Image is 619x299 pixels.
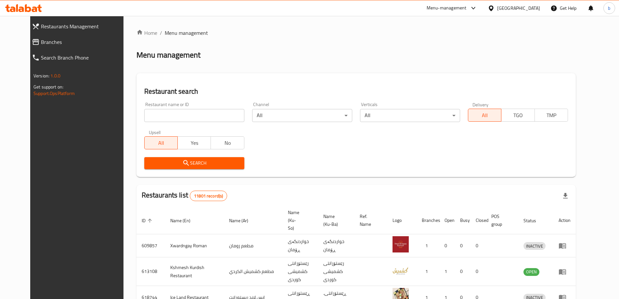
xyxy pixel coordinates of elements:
[27,50,134,65] a: Search Branch Phone
[41,22,128,30] span: Restaurants Management
[523,242,546,250] span: INACTIVE
[504,111,532,120] span: TGO
[149,159,239,167] span: Search
[608,5,610,12] span: b
[318,257,355,286] td: رێستۆرانتی کشمیشى كوردى
[142,217,154,224] span: ID
[165,234,224,257] td: Xwardngay Roman
[149,130,161,134] label: Upsell
[144,157,244,169] button: Search
[323,212,347,228] span: Name (Ku-Ba)
[27,34,134,50] a: Branches
[283,257,318,286] td: رێستۆرانتی کشمیشى كوردى
[136,29,576,37] nav: breadcrumb
[472,102,489,107] label: Delivery
[523,268,539,276] span: OPEN
[439,257,455,286] td: 1
[455,234,471,257] td: 0
[417,234,439,257] td: 1
[471,257,486,286] td: 0
[393,236,409,252] img: Xwardngay Roman
[417,257,439,286] td: 1
[50,72,60,80] span: 1.0.0
[360,109,460,122] div: All
[252,109,352,122] div: All
[27,19,134,34] a: Restaurants Management
[491,212,510,228] span: POS group
[33,83,63,91] span: Get support on:
[387,207,417,234] th: Logo
[288,209,310,232] span: Name (Ku-So)
[537,111,565,120] span: TMP
[439,207,455,234] th: Open
[136,29,157,37] a: Home
[535,109,568,122] button: TMP
[160,29,162,37] li: /
[523,217,545,224] span: Status
[177,136,211,149] button: Yes
[360,212,380,228] span: Ref. Name
[136,234,165,257] td: 609857
[224,257,283,286] td: مطعم كشميش الكردي
[439,234,455,257] td: 0
[393,262,409,279] img: Kshmesh Kurdish Restaurant
[497,5,540,12] div: [GEOGRAPHIC_DATA]
[468,109,501,122] button: All
[136,257,165,286] td: 613108
[455,207,471,234] th: Busy
[165,257,224,286] td: Kshmesh Kurdish Restaurant
[471,111,499,120] span: All
[553,207,576,234] th: Action
[211,136,244,149] button: No
[180,138,208,148] span: Yes
[170,217,199,224] span: Name (En)
[471,234,486,257] td: 0
[558,188,573,204] div: Export file
[144,109,244,122] input: Search for restaurant name or ID..
[559,242,571,250] div: Menu
[523,268,539,276] div: OPEN
[283,234,318,257] td: خواردنگەی ڕۆمان
[559,268,571,276] div: Menu
[147,138,175,148] span: All
[165,29,208,37] span: Menu management
[471,207,486,234] th: Closed
[33,72,49,80] span: Version:
[41,38,128,46] span: Branches
[501,109,535,122] button: TGO
[142,190,227,201] h2: Restaurants list
[190,191,227,201] div: Total records count
[33,89,75,98] a: Support.OpsPlatform
[417,207,439,234] th: Branches
[144,87,568,96] h2: Restaurant search
[229,217,257,224] span: Name (Ar)
[427,4,467,12] div: Menu-management
[318,234,355,257] td: خواردنگەی ڕۆمان
[213,138,241,148] span: No
[136,50,200,60] h2: Menu management
[455,257,471,286] td: 0
[144,136,178,149] button: All
[190,193,227,199] span: 11801 record(s)
[224,234,283,257] td: مطعم رومان
[41,54,128,61] span: Search Branch Phone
